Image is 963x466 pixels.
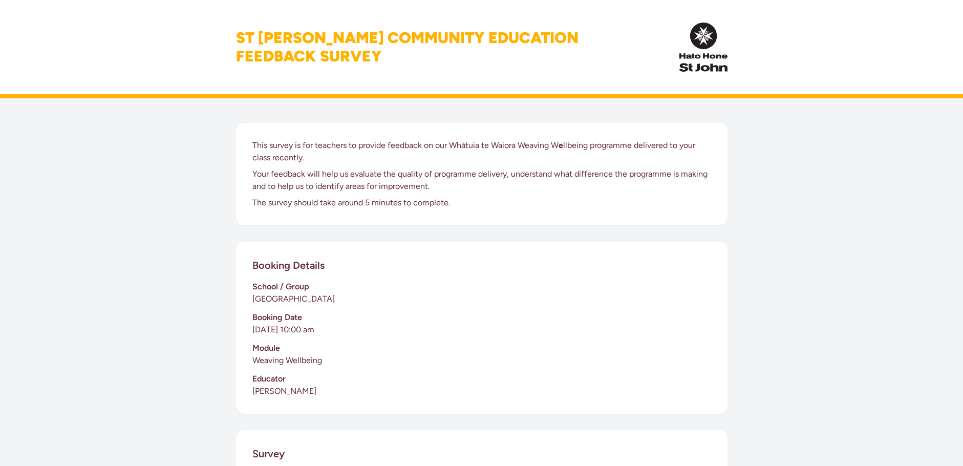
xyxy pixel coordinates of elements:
p: [GEOGRAPHIC_DATA] [252,293,711,305]
h3: Educator [252,373,711,385]
p: [DATE] 10:00 am [252,324,711,336]
h2: Booking Details [252,258,325,272]
p: This survey is for teachers to provide feedback on our Whātuia te Waiora Weaving W llbeing progra... [252,139,711,164]
p: Your feedback will help us evaluate the quality of programme delivery, understand what difference... [252,168,711,193]
p: Weaving Wellbeing [252,354,711,367]
h3: School / Group [252,281,711,293]
h3: Module [252,342,711,354]
strong: e [559,140,563,150]
img: InPulse [679,23,727,72]
h1: St [PERSON_NAME] Community Education Feedback Survey [236,29,579,66]
h3: Booking Date [252,311,711,324]
p: The survey should take around 5 minutes to complete. [252,197,711,209]
p: [PERSON_NAME] [252,385,711,397]
h2: Survey [252,447,285,461]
